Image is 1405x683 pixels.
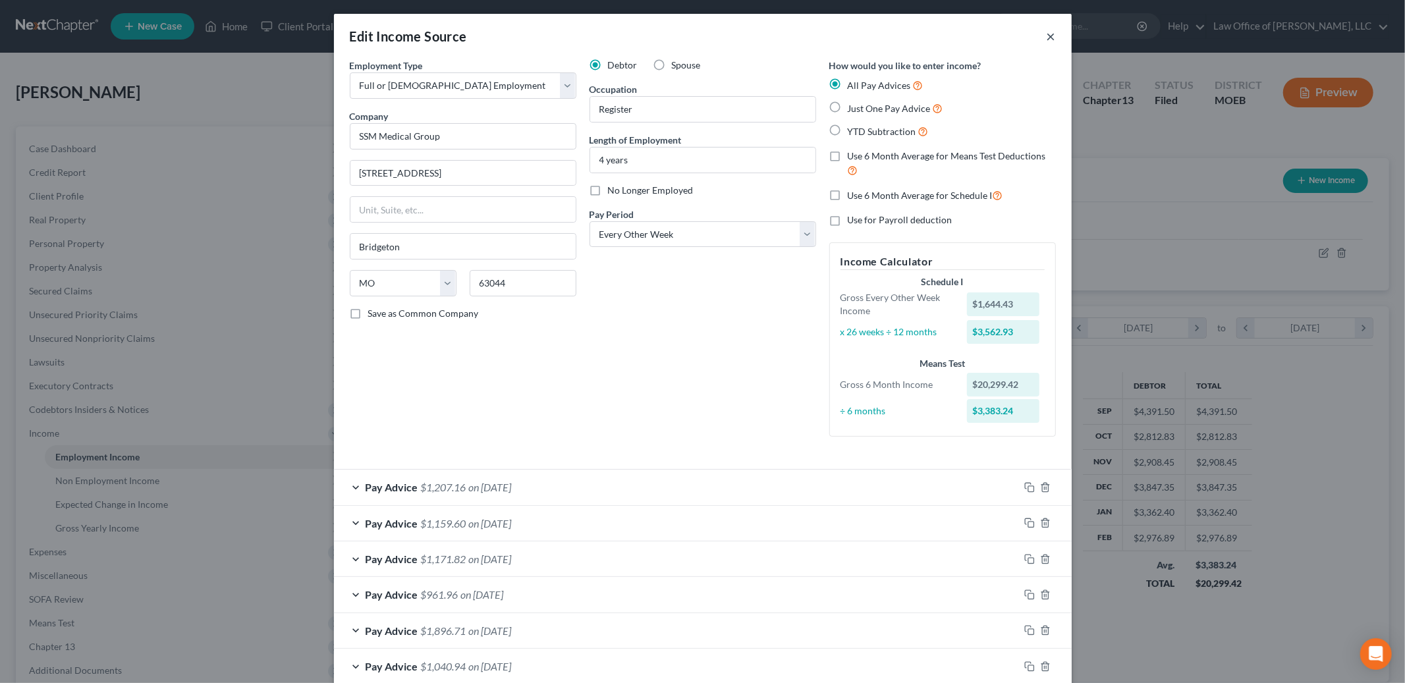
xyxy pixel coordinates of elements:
[469,517,512,530] span: on [DATE]
[848,126,916,137] span: YTD Subtraction
[834,325,961,339] div: x 26 weeks ÷ 12 months
[421,624,466,637] span: $1,896.71
[590,97,815,122] input: --
[967,292,1039,316] div: $1,644.43
[834,291,961,317] div: Gross Every Other Week Income
[366,624,418,637] span: Pay Advice
[421,517,466,530] span: $1,159.60
[672,59,701,70] span: Spouse
[421,588,458,601] span: $961.96
[350,111,389,122] span: Company
[366,588,418,601] span: Pay Advice
[350,161,576,186] input: Enter address...
[350,234,576,259] input: Enter city...
[608,184,694,196] span: No Longer Employed
[461,588,504,601] span: on [DATE]
[590,133,682,147] label: Length of Employment
[350,123,576,150] input: Search company by name...
[608,59,638,70] span: Debtor
[1360,638,1392,670] div: Open Intercom Messenger
[350,60,423,71] span: Employment Type
[350,197,576,222] input: Unit, Suite, etc...
[366,553,418,565] span: Pay Advice
[848,80,911,91] span: All Pay Advices
[967,399,1039,423] div: $3,383.24
[829,59,981,72] label: How would you like to enter income?
[848,190,993,201] span: Use 6 Month Average for Schedule I
[967,373,1039,396] div: $20,299.42
[470,270,576,296] input: Enter zip...
[590,82,638,96] label: Occupation
[469,660,512,672] span: on [DATE]
[848,214,952,225] span: Use for Payroll deduction
[840,357,1045,370] div: Means Test
[366,660,418,672] span: Pay Advice
[840,254,1045,270] h5: Income Calculator
[421,481,466,493] span: $1,207.16
[469,481,512,493] span: on [DATE]
[368,308,479,319] span: Save as Common Company
[469,553,512,565] span: on [DATE]
[590,209,634,220] span: Pay Period
[840,275,1045,288] div: Schedule I
[1047,28,1056,44] button: ×
[366,517,418,530] span: Pay Advice
[366,481,418,493] span: Pay Advice
[967,320,1039,344] div: $3,562.93
[848,103,931,114] span: Just One Pay Advice
[421,553,466,565] span: $1,171.82
[469,624,512,637] span: on [DATE]
[590,148,815,173] input: ex: 2 years
[848,150,1046,161] span: Use 6 Month Average for Means Test Deductions
[834,378,961,391] div: Gross 6 Month Income
[421,660,466,672] span: $1,040.94
[834,404,961,418] div: ÷ 6 months
[350,27,467,45] div: Edit Income Source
